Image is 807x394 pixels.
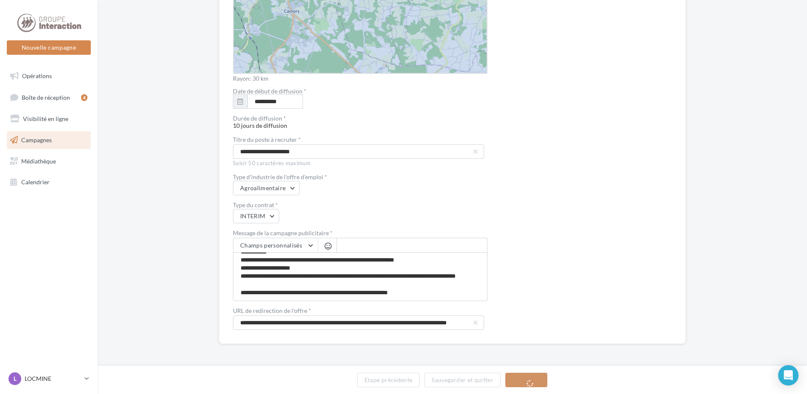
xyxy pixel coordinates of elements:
a: Médiathèque [5,152,92,170]
button: Etape précédente [357,373,420,387]
label: Date de début de diffusion * [233,88,306,94]
div: Type du contrat * [233,202,488,208]
span: L [14,374,17,383]
label: Message de la campagne publicitaire * [233,230,488,236]
div: Saisir 50 caractères maximum [233,160,488,167]
a: Visibilité en ligne [5,110,92,128]
div: Type d'industrie de l'offre d'emploi * [233,174,488,180]
span: Campagnes [21,136,52,144]
span: Calendrier [21,178,50,186]
a: Opérations [5,67,92,85]
div: Durée de diffusion * [233,115,488,121]
div: Open Intercom Messenger [778,365,799,386]
button: Champs personnalisés [233,238,318,253]
a: L LOCMINE [7,371,91,387]
a: Campagnes [5,131,92,149]
label: URL de redirection de l'offre * [233,308,481,314]
span: Champs personnalisés [240,242,302,249]
span: Médiathèque [21,157,56,164]
span: Opérations [22,72,52,79]
button: Agroalimentaire [233,181,300,195]
div: Rayon: 30 km [233,76,488,82]
a: Calendrier [5,173,92,191]
span: 10 jours de diffusion [233,115,488,129]
button: Nouvelle campagne [7,40,91,55]
span: Boîte de réception [22,93,70,101]
span: Visibilité en ligne [23,115,68,122]
a: Boîte de réception4 [5,88,92,107]
button: Sauvegarder et quitter [424,373,501,387]
button: INTERIM [233,209,279,223]
div: 4 [81,94,87,101]
label: Titre du poste à recruter * [233,137,481,143]
p: LOCMINE [25,374,81,383]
